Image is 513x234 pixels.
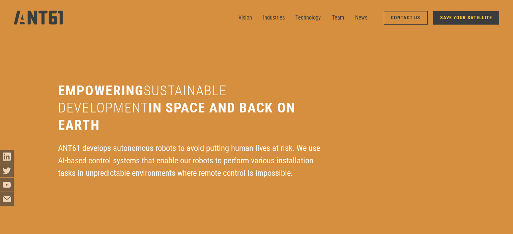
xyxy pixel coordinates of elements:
a: News [355,11,367,25]
a: Industries [263,11,285,25]
a: SAVE YOUR SATELLITE [433,11,499,25]
a: Contact Us [384,11,428,25]
div: ANT61 develops autonomous robots to avoid putting human lives at risk. We use AI-based control sy... [58,142,324,179]
h1: Empowering in space and back on earth [58,82,324,134]
a: home [14,9,63,27]
a: Technology [295,11,321,25]
a: Team [332,11,344,25]
a: Vision [238,11,252,25]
